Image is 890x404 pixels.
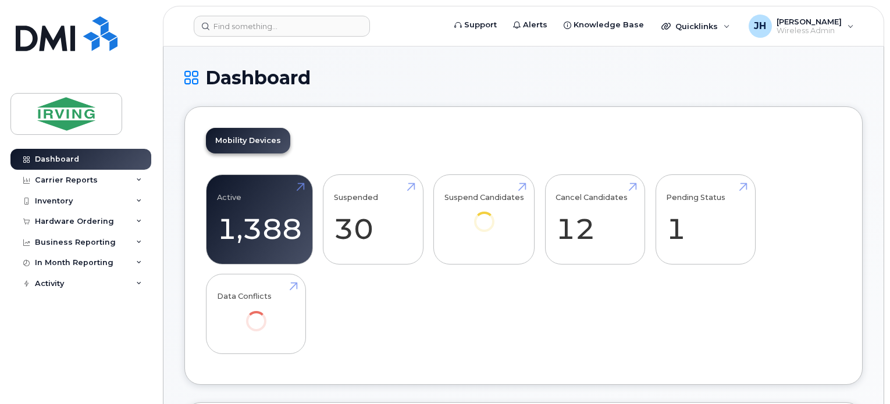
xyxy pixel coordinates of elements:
a: Data Conflicts [217,280,296,347]
a: Cancel Candidates 12 [556,181,634,258]
a: Pending Status 1 [666,181,745,258]
a: Mobility Devices [206,128,290,153]
h1: Dashboard [184,67,863,88]
a: Suspend Candidates [444,181,524,248]
a: Suspended 30 [334,181,412,258]
a: Active 1,388 [217,181,302,258]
